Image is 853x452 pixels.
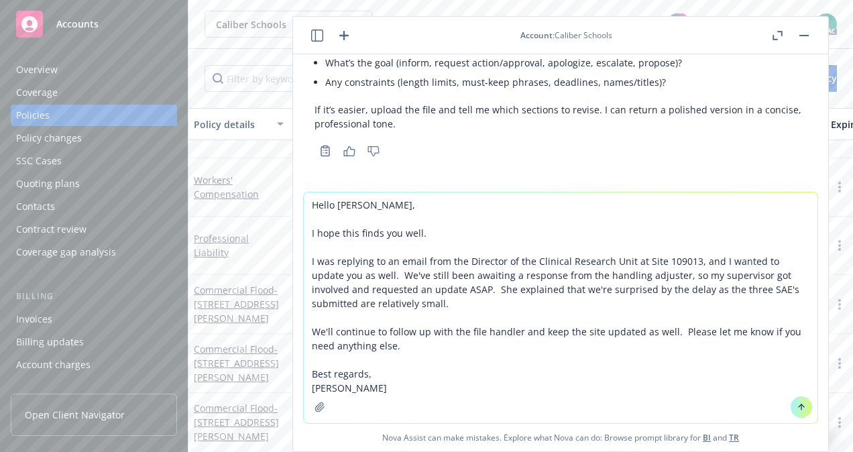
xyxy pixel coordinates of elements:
a: more [832,179,848,195]
span: Nova Assist can make mistakes. Explore what Nova can do: Browse prompt library for and [298,424,823,451]
textarea: Hello [PERSON_NAME], I hope this finds you well. I was replying to an email from the Director of ... [304,192,817,423]
a: Coverage gap analysis [11,241,177,263]
div: Contacts [16,196,55,217]
a: Invoices [11,308,177,330]
div: Policy changes [16,127,82,149]
span: Accounts [56,19,99,30]
div: Quoting plans [16,173,80,194]
span: Open Client Navigator [25,408,125,422]
div: 99+ [676,13,688,25]
div: Coverage [16,82,58,103]
a: Accounts [11,5,177,43]
div: Account charges [16,354,91,376]
li: Any constraints (length limits, must-keep phrases, deadlines, names/titles)? [325,72,807,92]
p: If it’s easier, upload the file and tell me which sections to revise. I can return a polished ver... [315,103,807,131]
a: Installment plans [11,377,177,398]
a: Account charges [11,354,177,376]
div: Coverage gap analysis [16,241,116,263]
a: Contacts [11,196,177,217]
div: Policies [16,105,50,126]
a: Contract review [11,219,177,240]
div: : Caliber Schools [520,30,612,41]
a: Switch app [785,11,811,38]
div: Policy details [194,117,269,131]
a: SSC Cases [11,150,177,172]
a: Policy changes [11,127,177,149]
span: Caliber Schools [216,17,332,32]
a: BI [703,432,711,443]
a: more [832,237,848,253]
a: Workers' Compensation [194,174,259,201]
a: more [832,414,848,431]
div: Invoices [16,308,52,330]
li: What’s the goal (inform, request action/approval, apologize, escalate, propose)? [325,53,807,72]
a: Search [754,11,781,38]
button: Thumbs down [363,142,384,160]
a: Report a Bug [723,11,750,38]
a: Billing updates [11,331,177,353]
a: more [832,296,848,313]
button: Caliber Schools [205,11,372,38]
span: Account [520,30,553,41]
div: Contract review [16,219,87,240]
span: - [STREET_ADDRESS][PERSON_NAME] [194,343,279,384]
button: Policy details [188,108,289,140]
div: SSC Cases [16,150,62,172]
span: - [STREET_ADDRESS][PERSON_NAME] [194,402,279,443]
a: Overview [11,59,177,80]
a: Policies [11,105,177,126]
svg: Copy to clipboard [319,145,331,157]
a: TR [729,432,739,443]
a: Commercial Flood [194,402,279,443]
button: Lines of coverage [289,108,457,140]
a: Commercial Flood [194,343,279,384]
a: Professional Liability [194,232,249,259]
div: Billing updates [16,331,84,353]
a: Quoting plans [11,173,177,194]
div: Billing [11,290,177,303]
a: more [832,355,848,372]
div: Installment plans [16,377,95,398]
a: Commercial Flood [194,284,279,325]
img: photo [815,13,837,35]
span: - [STREET_ADDRESS][PERSON_NAME] [194,284,279,325]
a: Coverage [11,82,177,103]
input: Filter by keyword... [205,65,437,92]
a: Stop snowing [692,11,719,38]
div: Overview [16,59,58,80]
